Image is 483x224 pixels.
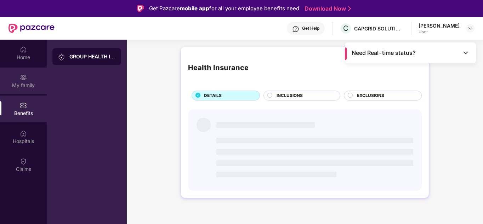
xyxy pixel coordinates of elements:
img: svg+xml;base64,PHN2ZyBpZD0iSGVscC0zMngzMiIgeG1sbnM9Imh0dHA6Ly93d3cudzMub3JnLzIwMDAvc3ZnIiB3aWR0aD... [292,25,299,33]
img: svg+xml;base64,PHN2ZyBpZD0iQmVuZWZpdHMiIHhtbG5zPSJodHRwOi8vd3d3LnczLm9yZy8yMDAwL3N2ZyIgd2lkdGg9Ij... [20,102,27,109]
span: DETAILS [204,92,222,99]
img: svg+xml;base64,PHN2ZyBpZD0iRHJvcGRvd24tMzJ4MzIiIHhtbG5zPSJodHRwOi8vd3d3LnczLm9yZy8yMDAwL3N2ZyIgd2... [467,25,473,31]
div: Health Insurance [188,62,249,73]
img: svg+xml;base64,PHN2ZyB3aWR0aD0iMjAiIGhlaWdodD0iMjAiIHZpZXdCb3g9IjAgMCAyMCAyMCIgZmlsbD0ibm9uZSIgeG... [20,74,27,81]
img: svg+xml;base64,PHN2ZyB3aWR0aD0iMjAiIGhlaWdodD0iMjAiIHZpZXdCb3g9IjAgMCAyMCAyMCIgZmlsbD0ibm9uZSIgeG... [58,53,65,61]
img: Toggle Icon [462,49,469,56]
img: Stroke [348,5,351,12]
span: EXCLUSIONS [357,92,384,99]
a: Download Now [305,5,349,12]
span: C [343,24,348,33]
img: New Pazcare Logo [8,24,55,33]
img: Logo [137,5,144,12]
div: Get Pazcare for all your employee benefits need [149,4,299,13]
div: GROUP HEALTH INSURANCE [69,53,115,60]
div: Get Help [302,25,319,31]
span: INCLUSIONS [277,92,303,99]
img: svg+xml;base64,PHN2ZyBpZD0iQ2xhaW0iIHhtbG5zPSJodHRwOi8vd3d3LnczLm9yZy8yMDAwL3N2ZyIgd2lkdGg9IjIwIi... [20,158,27,165]
img: svg+xml;base64,PHN2ZyBpZD0iSG9tZSIgeG1sbnM9Imh0dHA6Ly93d3cudzMub3JnLzIwMDAvc3ZnIiB3aWR0aD0iMjAiIG... [20,46,27,53]
div: CAPGRID SOLUTIONS PRIVATE LIMITED [354,25,404,32]
img: svg+xml;base64,PHN2ZyBpZD0iSG9zcGl0YWxzIiB4bWxucz0iaHR0cDovL3d3dy53My5vcmcvMjAwMC9zdmciIHdpZHRoPS... [20,130,27,137]
div: [PERSON_NAME] [419,22,460,29]
span: Need Real-time status? [352,49,416,57]
div: User [419,29,460,35]
strong: mobile app [180,5,209,12]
